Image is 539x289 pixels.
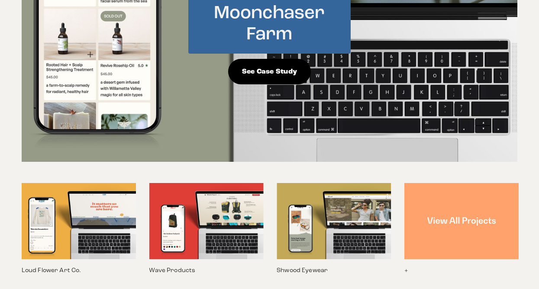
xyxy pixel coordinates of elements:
img: Loud Flower Art Co. [22,183,136,259]
img: Wave Products [149,183,263,259]
p: Loud Flower Art Co. [22,266,136,275]
img: Shwood Eyewear [277,183,391,259]
a: See Case Study [228,59,311,84]
p: + [404,266,519,275]
img: + [404,183,519,259]
span: Moonchaser Farm [214,1,329,45]
p: Wave Products [149,266,263,275]
p: Shwood Eyewear [277,266,391,275]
